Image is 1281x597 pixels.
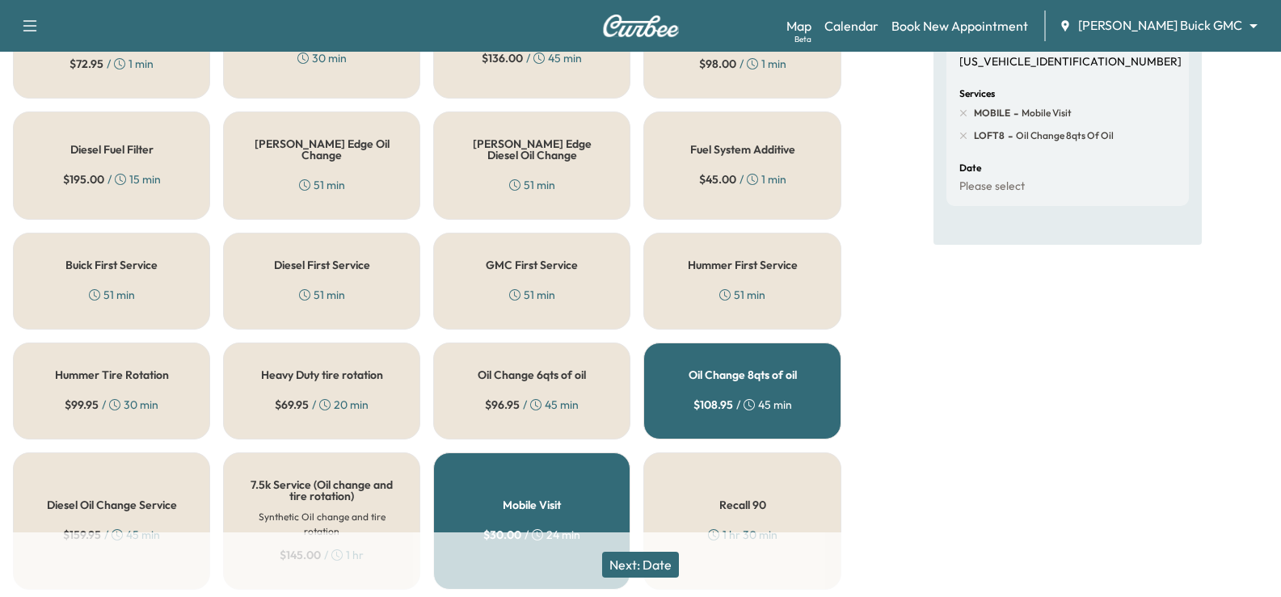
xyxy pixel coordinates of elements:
span: [PERSON_NAME] Buick GMC [1078,16,1242,35]
div: / 20 min [275,397,369,413]
div: / 45 min [63,527,160,543]
span: Mobile Visit [1018,107,1072,120]
h5: [PERSON_NAME] Edge Oil Change [250,138,394,161]
div: / 1 min [699,56,786,72]
h5: Mobile Visit [503,499,561,511]
h6: Services [959,89,995,99]
h5: Diesel Fuel Filter [70,144,154,155]
img: Curbee Logo [602,15,680,37]
div: / 45 min [693,397,792,413]
span: $ 72.95 [70,56,103,72]
p: Please select [959,179,1025,194]
div: / 15 min [63,171,161,187]
div: / 45 min [482,50,582,66]
p: [US_VEHICLE_IDENTIFICATION_NUMBER] [959,55,1182,69]
h6: Date [959,163,981,173]
div: / 1 min [70,56,154,72]
a: Book New Appointment [891,16,1028,36]
h5: GMC First Service [486,259,578,271]
h5: Recall 90 [719,499,766,511]
a: Calendar [824,16,879,36]
div: 51 min [719,287,765,303]
div: 51 min [89,287,135,303]
div: 51 min [509,177,555,193]
span: $ 99.95 [65,397,99,413]
span: $ 195.00 [63,171,104,187]
span: MOBILE [974,107,1010,120]
span: LOFT8 [974,129,1005,142]
span: $ 136.00 [482,50,523,66]
div: / 1 min [699,171,786,187]
span: $ 69.95 [275,397,309,413]
span: $ 108.95 [693,397,733,413]
div: / 30 min [65,397,158,413]
h5: Diesel First Service [274,259,370,271]
span: $ 45.00 [699,171,736,187]
h5: Hummer Tire Rotation [55,369,169,380]
div: 30 min [297,50,347,66]
div: 51 min [299,177,345,193]
h5: Hummer First Service [688,259,798,271]
h5: 7.5k Service (Oil change and tire rotation) [250,479,394,502]
h5: Buick First Service [65,259,158,271]
span: $ 98.00 [699,56,736,72]
div: / 24 min [483,527,580,543]
h5: Heavy Duty tire rotation [261,369,383,380]
a: MapBeta [786,16,811,36]
h6: Synthetic Oil change and tire rotation [250,510,394,539]
div: 51 min [299,287,345,303]
div: 1 hr 30 min [708,527,777,543]
span: Oil Change 8qts of oil [1013,129,1114,142]
div: 51 min [509,287,555,303]
h5: Oil Change 6qts of oil [478,369,586,380]
span: $ 30.00 [483,527,521,543]
h5: [PERSON_NAME] Edge Diesel Oil Change [460,138,604,161]
span: $ 159.95 [63,527,101,543]
h5: Diesel Oil Change Service [47,499,177,511]
span: - [1010,105,1018,121]
button: Next: Date [602,552,679,578]
div: / 45 min [485,397,579,413]
div: Beta [794,33,811,45]
h5: Oil Change 8qts of oil [689,369,797,380]
h5: Fuel System Additive [690,144,795,155]
span: - [1005,128,1013,144]
span: $ 96.95 [485,397,520,413]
